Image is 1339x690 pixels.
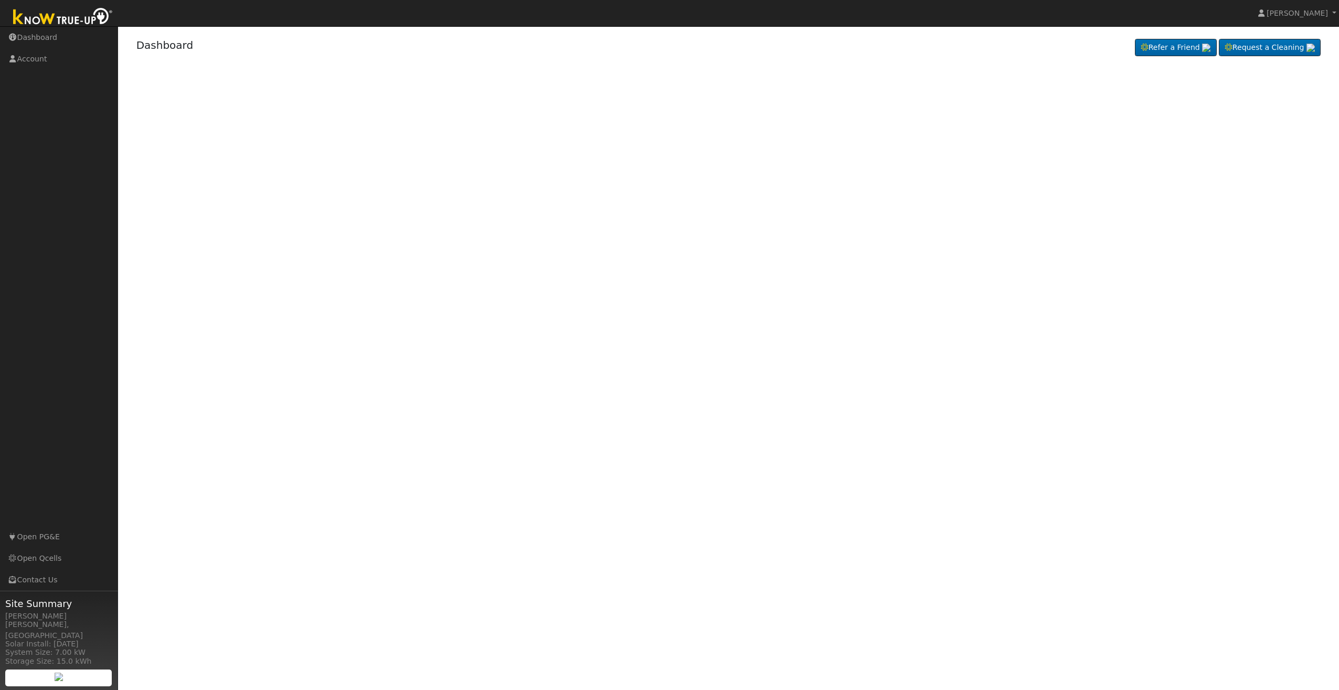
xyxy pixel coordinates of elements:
[1202,44,1210,52] img: retrieve
[136,39,194,51] a: Dashboard
[5,656,112,667] div: Storage Size: 15.0 kWh
[1267,9,1328,17] span: [PERSON_NAME]
[5,611,112,622] div: [PERSON_NAME]
[5,647,112,658] div: System Size: 7.00 kW
[5,639,112,650] div: Solar Install: [DATE]
[1219,39,1321,57] a: Request a Cleaning
[5,597,112,611] span: Site Summary
[1135,39,1217,57] a: Refer a Friend
[55,673,63,681] img: retrieve
[5,619,112,641] div: [PERSON_NAME], [GEOGRAPHIC_DATA]
[8,6,118,29] img: Know True-Up
[1306,44,1315,52] img: retrieve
